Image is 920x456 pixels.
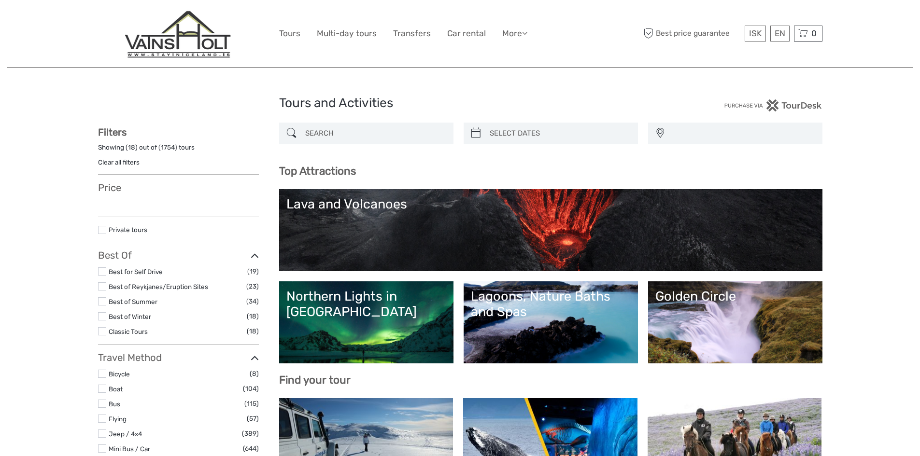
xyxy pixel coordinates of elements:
input: SELECT DATES [486,125,633,142]
a: Jeep / 4x4 [109,430,142,438]
a: Mini Bus / Car [109,445,150,453]
a: Private tours [109,226,147,234]
a: Bus [109,400,120,408]
h3: Best Of [98,249,259,261]
span: (115) [244,398,259,409]
a: Best of Reykjanes/Eruption Sites [109,283,208,290]
a: Bicycle [109,370,130,378]
a: Best of Winter [109,313,151,320]
a: Multi-day tours [317,27,377,41]
a: Lava and Volcanoes [286,196,815,264]
strong: Filters [98,126,127,138]
a: Clear all filters [98,158,140,166]
label: 1754 [161,143,175,152]
a: Golden Circle [655,289,815,356]
span: (34) [246,296,259,307]
span: (18) [247,311,259,322]
img: PurchaseViaTourDesk.png [724,99,822,111]
h1: Tours and Activities [279,96,641,111]
span: (389) [242,428,259,439]
span: ISK [749,28,762,38]
a: Flying [109,415,127,423]
span: (19) [247,266,259,277]
input: SEARCH [301,125,449,142]
b: Top Attractions [279,165,356,178]
b: Find your tour [279,373,351,387]
span: Best price guarantee [641,26,742,41]
span: (23) [246,281,259,292]
span: (104) [243,383,259,394]
span: (18) [247,326,259,337]
div: Lagoons, Nature Baths and Spas [471,289,631,320]
a: Classic Tours [109,328,148,335]
a: Transfers [393,27,431,41]
label: 18 [128,143,135,152]
a: Car rental [447,27,486,41]
a: Boat [109,385,123,393]
a: More [502,27,527,41]
span: (57) [247,413,259,424]
div: Golden Circle [655,289,815,304]
img: 895-a7a4b632-96e8-4317-b778-3c77b6a97240_logo_big.jpg [125,9,231,58]
a: Lagoons, Nature Baths and Spas [471,289,631,356]
span: (8) [250,368,259,379]
h3: Travel Method [98,352,259,363]
a: Best for Self Drive [109,268,163,276]
a: Northern Lights in [GEOGRAPHIC_DATA] [286,289,446,356]
div: Showing ( ) out of ( ) tours [98,143,259,158]
div: Lava and Volcanoes [286,196,815,212]
div: EN [770,26,790,41]
h3: Price [98,182,259,193]
div: Northern Lights in [GEOGRAPHIC_DATA] [286,289,446,320]
span: 0 [810,28,818,38]
a: Best of Summer [109,298,157,305]
a: Tours [279,27,300,41]
span: (644) [243,443,259,454]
